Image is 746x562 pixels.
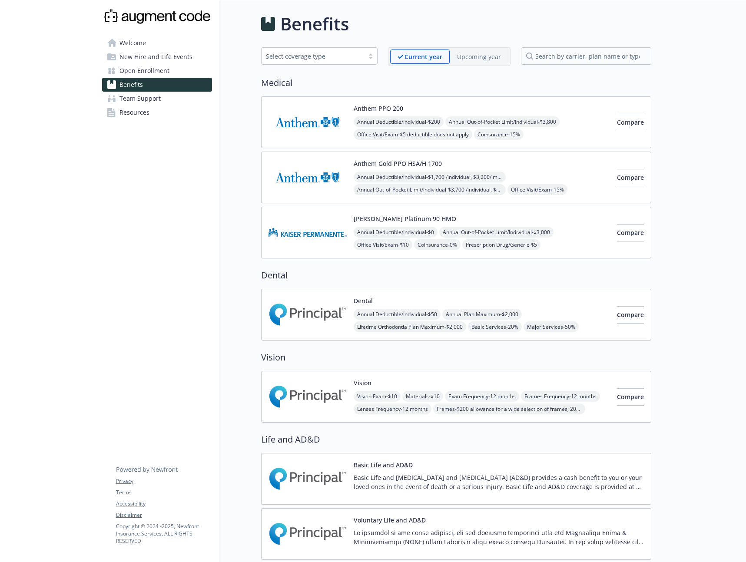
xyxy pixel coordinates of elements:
[269,516,347,552] img: Principal Financial Group Inc carrier logo
[617,306,644,324] button: Compare
[269,104,347,141] img: Anthem Blue Cross carrier logo
[354,116,444,127] span: Annual Deductible/Individual - $200
[354,378,371,387] button: Vision
[269,378,347,415] img: Principal Financial Group Inc carrier logo
[119,50,192,64] span: New Hire and Life Events
[617,228,644,237] span: Compare
[269,460,347,497] img: Principal Financial Group Inc carrier logo
[354,391,401,402] span: Vision Exam - $10
[116,511,212,519] a: Disclaimer
[617,224,644,241] button: Compare
[354,516,426,525] button: Voluntary Life and AD&D
[266,52,360,61] div: Select coverage type
[617,114,644,131] button: Compare
[354,214,456,223] button: [PERSON_NAME] Platinum 90 HMO
[354,159,442,168] button: Anthem Gold PPO HSA/H 1700
[269,214,347,251] img: Kaiser Permanente Insurance Company carrier logo
[119,106,149,119] span: Resources
[433,403,585,414] span: Frames - $200 allowance for a wide selection of frames; 20% off amount over allowance
[102,64,212,78] a: Open Enrollment
[269,296,347,333] img: Principal Financial Group Inc carrier logo
[354,227,438,238] span: Annual Deductible/Individual - $0
[119,64,169,78] span: Open Enrollment
[261,433,651,446] h2: Life and AD&D
[414,239,461,250] span: Coinsurance - 0%
[116,489,212,496] a: Terms
[354,129,472,140] span: Office Visit/Exam - $5 deductible does not apply
[354,460,413,469] button: Basic Life and AD&D
[280,11,349,37] h1: Benefits
[116,477,212,485] a: Privacy
[617,311,644,319] span: Compare
[617,388,644,406] button: Compare
[468,321,522,332] span: Basic Services - 20%
[102,50,212,64] a: New Hire and Life Events
[439,227,554,238] span: Annual Out-of-Pocket Limit/Individual - $3,000
[102,78,212,92] a: Benefits
[354,172,506,182] span: Annual Deductible/Individual - $1,700 /individual, $3,200/ member
[521,391,600,402] span: Frames Frequency - 12 months
[507,184,567,195] span: Office Visit/Exam - 15%
[354,309,441,320] span: Annual Deductible/Individual - $50
[261,351,651,364] h2: Vision
[445,116,560,127] span: Annual Out-of-Pocket Limit/Individual - $3,800
[354,528,644,546] p: Lo ipsumdol si ame conse adipisci, eli sed doeiusmo temporinci utla etd Magnaaliqu Enima & Minimv...
[354,403,431,414] span: Lenses Frequency - 12 months
[445,391,519,402] span: Exam Frequency - 12 months
[102,92,212,106] a: Team Support
[119,36,146,50] span: Welcome
[116,500,212,508] a: Accessibility
[354,473,644,491] p: Basic Life and [MEDICAL_DATA] and [MEDICAL_DATA] (AD&D) provides a cash benefit to you or your lo...
[119,78,143,92] span: Benefits
[119,92,161,106] span: Team Support
[354,104,403,113] button: Anthem PPO 200
[102,106,212,119] a: Resources
[354,296,373,305] button: Dental
[404,52,442,61] p: Current year
[354,321,466,332] span: Lifetime Orthodontia Plan Maximum - $2,000
[442,309,522,320] span: Annual Plan Maximum - $2,000
[462,239,540,250] span: Prescription Drug/Generic - $5
[524,321,579,332] span: Major Services - 50%
[261,76,651,89] h2: Medical
[354,239,412,250] span: Office Visit/Exam - $10
[521,47,651,65] input: search by carrier, plan name or type
[269,159,347,196] img: Anthem Blue Cross carrier logo
[617,393,644,401] span: Compare
[617,118,644,126] span: Compare
[116,522,212,545] p: Copyright © 2024 - 2025 , Newfront Insurance Services, ALL RIGHTS RESERVED
[261,269,651,282] h2: Dental
[457,52,501,61] p: Upcoming year
[474,129,524,140] span: Coinsurance - 15%
[617,169,644,186] button: Compare
[402,391,443,402] span: Materials - $10
[102,36,212,50] a: Welcome
[354,184,506,195] span: Annual Out-of-Pocket Limit/Individual - $3,700 /individual, $3,700/ member
[617,173,644,182] span: Compare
